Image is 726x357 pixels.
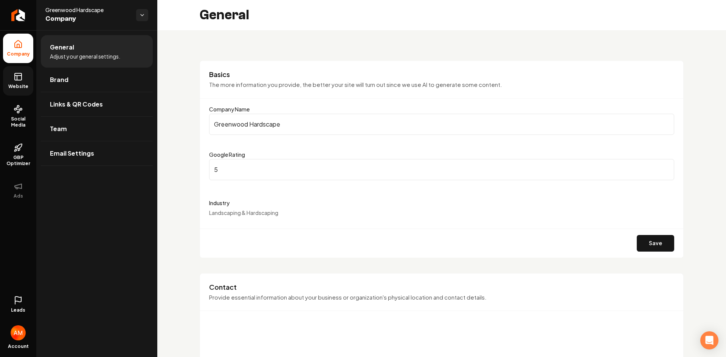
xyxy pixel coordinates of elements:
span: Social Media [3,116,33,128]
button: Save [637,235,674,252]
img: Rebolt Logo [11,9,25,21]
span: Email Settings [50,149,94,158]
span: Leads [11,307,25,313]
span: Brand [50,75,68,84]
span: Team [50,124,67,133]
a: Links & QR Codes [41,92,153,116]
a: Team [41,117,153,141]
div: Open Intercom Messenger [700,331,718,349]
span: Links & QR Codes [50,100,103,109]
span: Adjust your general settings. [50,53,120,60]
span: General [50,43,74,52]
a: Leads [3,290,33,319]
span: Website [5,83,31,90]
img: Aidan Martinez [11,325,26,340]
a: Brand [41,68,153,92]
h3: Basics [209,70,674,79]
span: Ads [11,193,26,199]
button: Ads [3,176,33,205]
a: GBP Optimizer [3,137,33,173]
h3: Contact [209,283,674,292]
span: Company [4,51,33,57]
a: Social Media [3,99,33,134]
label: Google Rating [209,151,245,158]
span: GBP Optimizer [3,155,33,167]
a: Email Settings [41,141,153,165]
span: Account [8,343,29,349]
h2: General [200,8,249,23]
a: Website [3,66,33,96]
span: Greenwood Hardscape [45,6,130,14]
label: Company Name [209,106,250,113]
input: Company Name [209,114,674,135]
input: Google Rating [209,159,674,180]
p: The more information you provide, the better your site will turn out since we use AI to generate ... [209,80,674,89]
p: Provide essential information about your business or organization's physical location and contact... [209,293,674,302]
label: Industry [209,198,674,207]
span: Landscaping & Hardscaping [209,209,278,216]
button: Open user button [11,322,26,340]
span: Company [45,14,130,24]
